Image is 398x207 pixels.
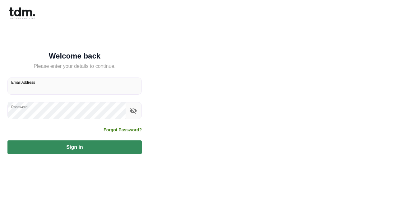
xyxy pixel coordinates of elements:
h5: Please enter your details to continue. [7,63,142,70]
label: Password [11,104,28,110]
button: Sign in [7,140,142,154]
h5: Welcome back [7,53,142,59]
label: Email Address [11,80,35,85]
button: toggle password visibility [128,106,139,116]
a: Forgot Password? [104,127,142,133]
